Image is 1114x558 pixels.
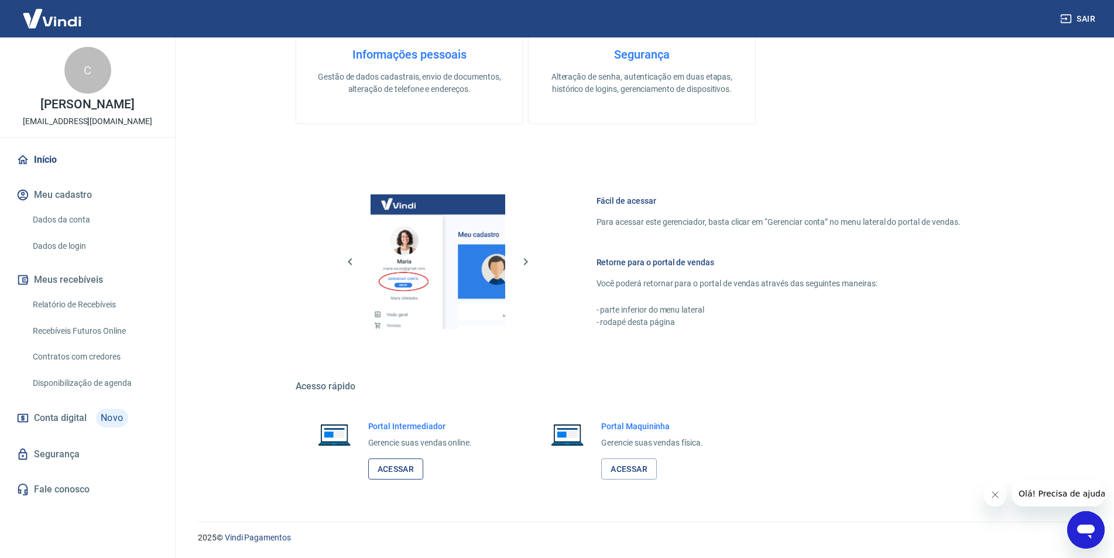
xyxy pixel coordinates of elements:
span: Olá! Precisa de ajuda? [7,8,98,18]
p: Gestão de dados cadastrais, envio de documentos, alteração de telefone e endereços. [315,71,504,95]
p: Gerencie suas vendas física. [601,437,703,449]
a: Recebíveis Futuros Online [28,319,161,343]
h4: Segurança [547,47,736,61]
a: Conta digitalNovo [14,404,161,432]
div: C [64,47,111,94]
p: Gerencie suas vendas online. [368,437,472,449]
a: Dados da conta [28,208,161,232]
a: Relatório de Recebíveis [28,293,161,317]
a: Segurança [14,441,161,467]
p: [PERSON_NAME] [40,98,134,111]
img: Imagem da dashboard mostrando o botão de gerenciar conta na sidebar no lado esquerdo [371,194,505,329]
h6: Fácil de acessar [597,195,961,207]
img: Vindi [14,1,90,36]
a: Vindi Pagamentos [225,533,291,542]
p: Para acessar este gerenciador, basta clicar em “Gerenciar conta” no menu lateral do portal de ven... [597,216,961,228]
p: Alteração de senha, autenticação em duas etapas, histórico de logins, gerenciamento de dispositivos. [547,71,736,95]
img: Imagem de um notebook aberto [543,420,592,449]
iframe: Mensagem da empresa [1012,481,1105,506]
a: Fale conosco [14,477,161,502]
h6: Retorne para o portal de vendas [597,256,961,268]
h5: Acesso rápido [296,381,989,392]
a: Acessar [601,458,657,480]
a: Acessar [368,458,424,480]
p: - parte inferior do menu lateral [597,304,961,316]
span: Conta digital [34,410,87,426]
button: Meu cadastro [14,182,161,208]
a: Início [14,147,161,173]
h4: Informações pessoais [315,47,504,61]
iframe: Fechar mensagem [983,483,1007,506]
button: Meus recebíveis [14,267,161,293]
p: Você poderá retornar para o portal de vendas através das seguintes maneiras: [597,278,961,290]
p: [EMAIL_ADDRESS][DOMAIN_NAME] [23,115,152,128]
button: Sair [1058,8,1100,30]
iframe: Botão para abrir a janela de mensagens [1067,511,1105,549]
p: 2025 © [198,532,1086,544]
a: Disponibilização de agenda [28,371,161,395]
img: Imagem de um notebook aberto [310,420,359,449]
h6: Portal Intermediador [368,420,472,432]
a: Contratos com credores [28,345,161,369]
h6: Portal Maquininha [601,420,703,432]
span: Novo [96,409,128,427]
a: Dados de login [28,234,161,258]
p: - rodapé desta página [597,316,961,328]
